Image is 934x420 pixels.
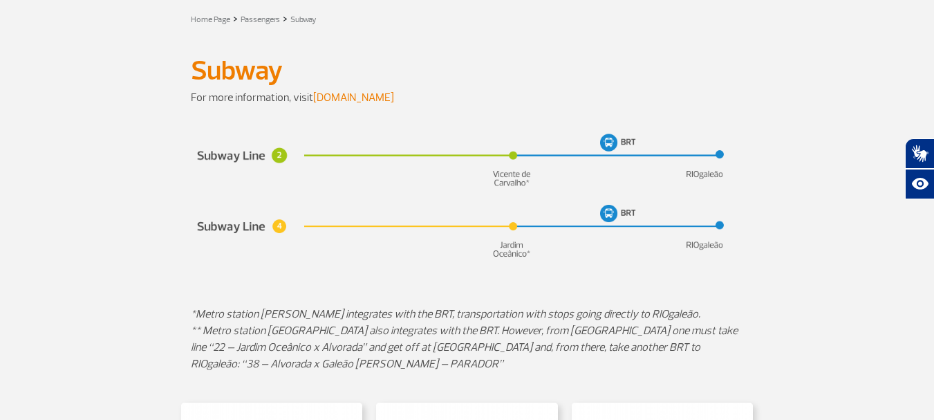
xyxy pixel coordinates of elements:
h1: Subway [191,59,744,82]
img: subway-ing-v3.png [191,130,744,264]
button: Abrir recursos assistivos. [905,169,934,199]
em: ** Metro station [GEOGRAPHIC_DATA] also integrates with the BRT. However, from [GEOGRAPHIC_DATA] ... [191,324,738,371]
em: *Metro station [PERSON_NAME] integrates with the BRT, transportation with stops going directly to... [191,307,700,321]
a: > [233,10,238,26]
a: Subway [290,15,317,25]
div: Plugin de acessibilidade da Hand Talk. [905,138,934,199]
a: > [283,10,288,26]
a: [DOMAIN_NAME] [313,91,394,104]
p: For more information, visit [191,89,744,106]
button: Abrir tradutor de língua de sinais. [905,138,934,169]
a: Home Page [191,15,230,25]
a: Passengers [241,15,280,25]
